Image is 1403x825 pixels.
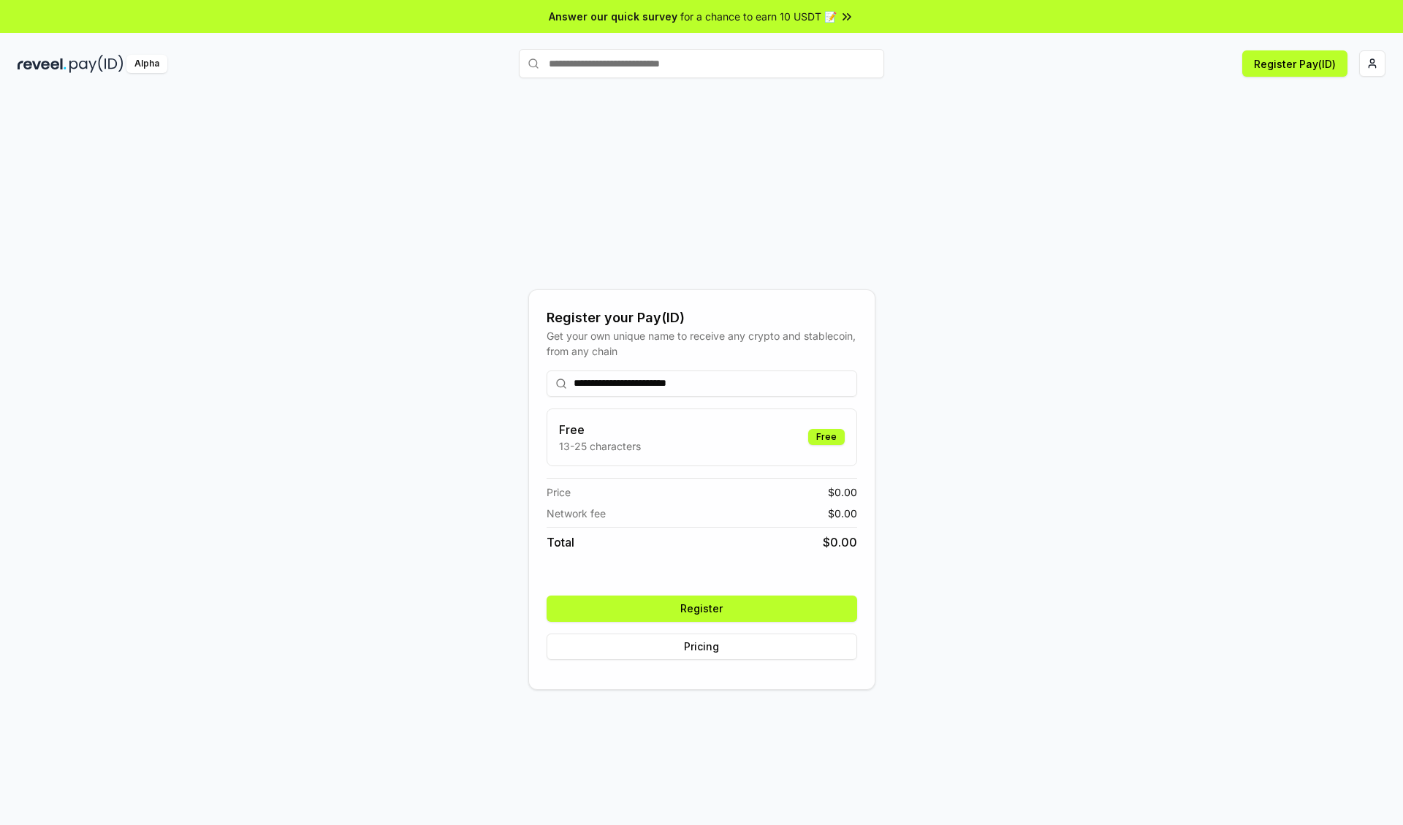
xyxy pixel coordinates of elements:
[547,533,574,551] span: Total
[1242,50,1347,77] button: Register Pay(ID)
[823,533,857,551] span: $ 0.00
[828,506,857,521] span: $ 0.00
[559,438,641,454] p: 13-25 characters
[680,9,837,24] span: for a chance to earn 10 USDT 📝
[547,328,857,359] div: Get your own unique name to receive any crypto and stablecoin, from any chain
[547,308,857,328] div: Register your Pay(ID)
[126,55,167,73] div: Alpha
[547,596,857,622] button: Register
[808,429,845,445] div: Free
[547,634,857,660] button: Pricing
[549,9,677,24] span: Answer our quick survey
[547,506,606,521] span: Network fee
[69,55,123,73] img: pay_id
[547,484,571,500] span: Price
[18,55,66,73] img: reveel_dark
[559,421,641,438] h3: Free
[828,484,857,500] span: $ 0.00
